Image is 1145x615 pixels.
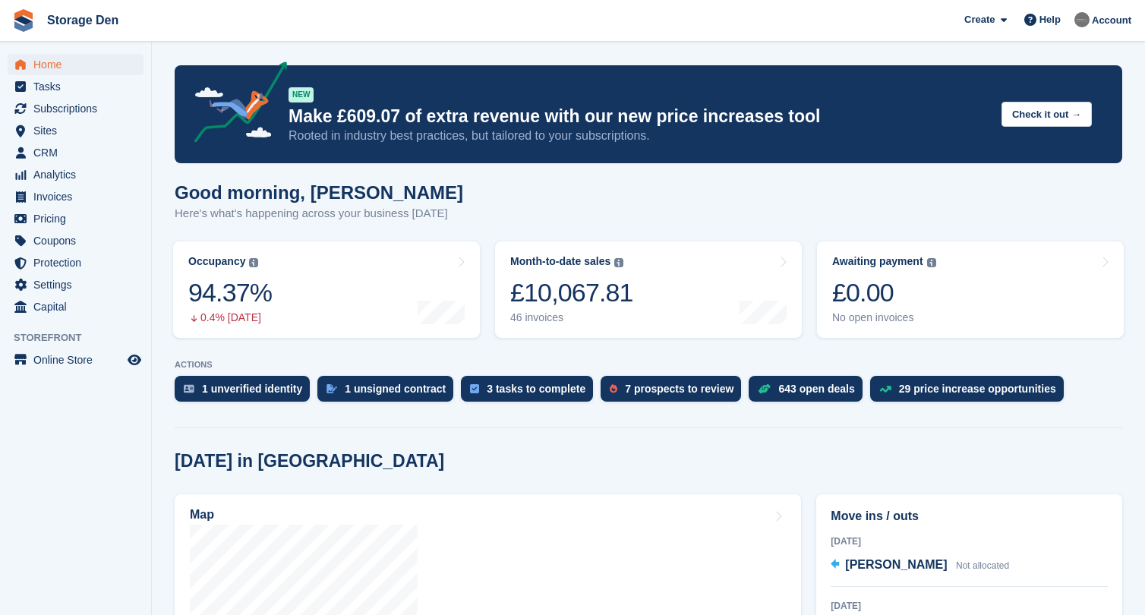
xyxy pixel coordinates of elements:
div: Occupancy [188,255,245,268]
img: icon-info-grey-7440780725fd019a000dd9b08b2336e03edf1995a4989e88bcd33f0948082b44.svg [614,258,623,267]
p: Rooted in industry best practices, but tailored to your subscriptions. [289,128,989,144]
div: Month-to-date sales [510,255,610,268]
a: menu [8,208,144,229]
a: menu [8,98,144,119]
div: NEW [289,87,314,102]
a: menu [8,76,144,97]
img: price-adjustments-announcement-icon-8257ccfd72463d97f412b2fc003d46551f7dbcb40ab6d574587a9cd5c0d94... [181,61,288,148]
img: contract_signature_icon-13c848040528278c33f63329250d36e43548de30e8caae1d1a13099fd9432cc5.svg [326,384,337,393]
h2: Map [190,508,214,522]
div: No open invoices [832,311,936,324]
a: menu [8,296,144,317]
img: task-75834270c22a3079a89374b754ae025e5fb1db73e45f91037f5363f120a921f8.svg [470,384,479,393]
span: Sites [33,120,125,141]
div: 46 invoices [510,311,633,324]
span: Protection [33,252,125,273]
span: Invoices [33,186,125,207]
a: Storage Den [41,8,125,33]
img: deal-1b604bf984904fb50ccaf53a9ad4b4a5d6e5aea283cecdc64d6e3604feb123c2.svg [758,383,771,394]
img: price_increase_opportunities-93ffe204e8149a01c8c9dc8f82e8f89637d9d84a8eef4429ea346261dce0b2c0.svg [879,386,891,393]
a: Occupancy 94.37% 0.4% [DATE] [173,241,480,338]
span: Capital [33,296,125,317]
span: Online Store [33,349,125,371]
span: Account [1092,13,1131,28]
img: prospect-51fa495bee0391a8d652442698ab0144808aea92771e9ea1ae160a38d050c398.svg [610,384,617,393]
span: Pricing [33,208,125,229]
div: 1 unsigned contract [345,383,446,395]
span: Settings [33,274,125,295]
a: menu [8,186,144,207]
div: [DATE] [831,599,1108,613]
img: icon-info-grey-7440780725fd019a000dd9b08b2336e03edf1995a4989e88bcd33f0948082b44.svg [927,258,936,267]
div: 1 unverified identity [202,383,302,395]
div: £10,067.81 [510,277,633,308]
a: 643 open deals [749,376,869,409]
span: Tasks [33,76,125,97]
div: Awaiting payment [832,255,923,268]
a: menu [8,230,144,251]
div: 7 prospects to review [625,383,733,395]
span: CRM [33,142,125,163]
a: menu [8,274,144,295]
a: menu [8,252,144,273]
div: 0.4% [DATE] [188,311,272,324]
button: Check it out → [1001,102,1092,127]
span: Subscriptions [33,98,125,119]
a: 1 unsigned contract [317,376,461,409]
h1: Good morning, [PERSON_NAME] [175,182,463,203]
p: Make £609.07 of extra revenue with our new price increases tool [289,106,989,128]
a: menu [8,142,144,163]
div: 94.37% [188,277,272,308]
div: 3 tasks to complete [487,383,585,395]
div: [DATE] [831,535,1108,548]
h2: [DATE] in [GEOGRAPHIC_DATA] [175,451,444,471]
a: menu [8,54,144,75]
a: 7 prospects to review [601,376,749,409]
img: Brian Barbour [1074,12,1090,27]
a: Awaiting payment £0.00 No open invoices [817,241,1124,338]
img: verify_identity-adf6edd0f0f0b5bbfe63781bf79b02c33cf7c696d77639b501bdc392416b5a36.svg [184,384,194,393]
div: 29 price increase opportunities [899,383,1056,395]
a: 1 unverified identity [175,376,317,409]
span: Analytics [33,164,125,185]
a: [PERSON_NAME] Not allocated [831,556,1009,576]
a: Month-to-date sales £10,067.81 46 invoices [495,241,802,338]
span: Create [964,12,995,27]
h2: Move ins / outs [831,507,1108,525]
img: icon-info-grey-7440780725fd019a000dd9b08b2336e03edf1995a4989e88bcd33f0948082b44.svg [249,258,258,267]
span: Coupons [33,230,125,251]
p: Here's what's happening across your business [DATE] [175,205,463,222]
p: ACTIONS [175,360,1122,370]
a: menu [8,120,144,141]
span: Storefront [14,330,151,345]
span: Help [1039,12,1061,27]
a: Preview store [125,351,144,369]
a: menu [8,164,144,185]
span: Home [33,54,125,75]
div: 643 open deals [778,383,854,395]
span: Not allocated [956,560,1009,571]
img: stora-icon-8386f47178a22dfd0bd8f6a31ec36ba5ce8667c1dd55bd0f319d3a0aa187defe.svg [12,9,35,32]
a: 29 price increase opportunities [870,376,1071,409]
a: menu [8,349,144,371]
div: £0.00 [832,277,936,308]
a: 3 tasks to complete [461,376,601,409]
span: [PERSON_NAME] [845,558,947,571]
